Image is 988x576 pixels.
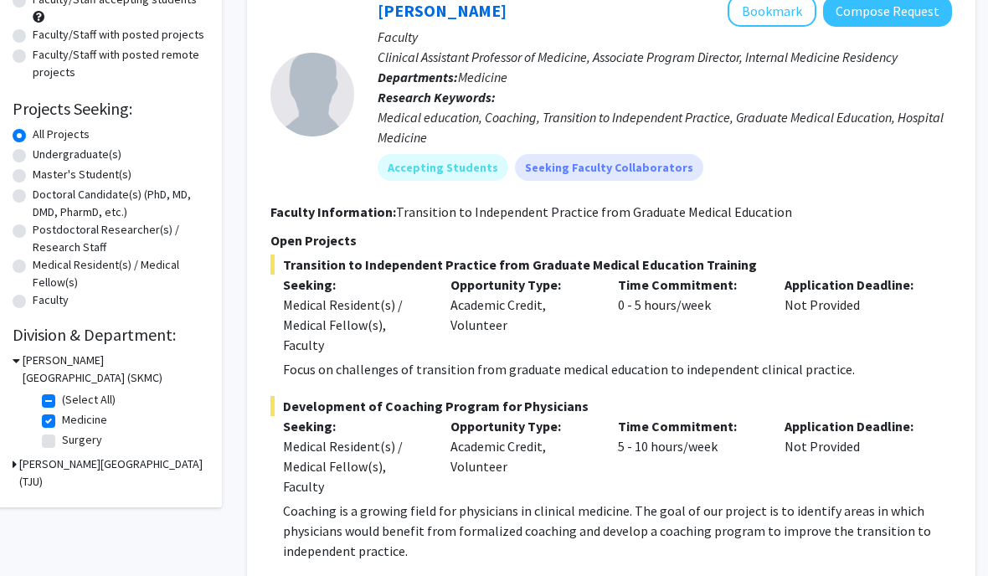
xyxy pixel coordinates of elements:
label: All Projects [33,126,90,143]
div: 5 - 10 hours/week [605,416,773,496]
b: Departments: [378,69,458,85]
label: Medical Resident(s) / Medical Fellow(s) [33,256,205,291]
div: Medical Resident(s) / Medical Fellow(s), Faculty [283,436,425,496]
label: Undergraduate(s) [33,146,121,163]
label: Faculty/Staff with posted remote projects [33,46,205,81]
h2: Projects Seeking: [13,99,205,119]
h3: [PERSON_NAME][GEOGRAPHIC_DATA] (SKMC) [23,352,205,387]
h2: Division & Department: [13,325,205,345]
label: Medicine [62,411,107,429]
p: Faculty [378,27,952,47]
div: Academic Credit, Volunteer [438,416,605,496]
label: Postdoctoral Researcher(s) / Research Staff [33,221,205,256]
b: Faculty Information: [270,203,396,220]
span: Medicine [458,69,507,85]
mat-chip: Seeking Faculty Collaborators [515,154,703,181]
p: Opportunity Type: [450,416,593,436]
p: Coaching is a growing field for physicians in clinical medicine. The goal of our project is to id... [283,501,952,561]
span: Transition to Independent Practice from Graduate Medical Education Training [270,255,952,275]
p: Application Deadline: [785,275,927,295]
p: Opportunity Type: [450,275,593,295]
fg-read-more: Transition to Independent Practice from Graduate Medical Education [396,203,792,220]
b: Research Keywords: [378,89,496,105]
p: Seeking: [283,416,425,436]
p: Time Commitment: [618,275,760,295]
label: Faculty/Staff with posted projects [33,26,204,44]
p: Time Commitment: [618,416,760,436]
label: Doctoral Candidate(s) (PhD, MD, DMD, PharmD, etc.) [33,186,205,221]
p: Open Projects [270,230,952,250]
span: Development of Coaching Program for Physicians [270,396,952,416]
label: Surgery [62,431,102,449]
iframe: Chat [13,501,71,563]
p: Seeking: [283,275,425,295]
p: Application Deadline: [785,416,927,436]
div: Not Provided [772,416,939,496]
label: Faculty [33,291,69,309]
div: 0 - 5 hours/week [605,275,773,355]
p: Focus on challenges of transition from graduate medical education to independent clinical practice. [283,359,952,379]
mat-chip: Accepting Students [378,154,508,181]
p: Clinical Assistant Professor of Medicine, Associate Program Director, Internal Medicine Residency [378,47,952,67]
label: (Select All) [62,391,116,409]
div: Medical Resident(s) / Medical Fellow(s), Faculty [283,295,425,355]
div: Not Provided [772,275,939,355]
div: Medical education, Coaching, Transition to Independent Practice, Graduate Medical Education, Hosp... [378,107,952,147]
h3: [PERSON_NAME][GEOGRAPHIC_DATA] (TJU) [19,455,205,491]
label: Master's Student(s) [33,166,131,183]
div: Academic Credit, Volunteer [438,275,605,355]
